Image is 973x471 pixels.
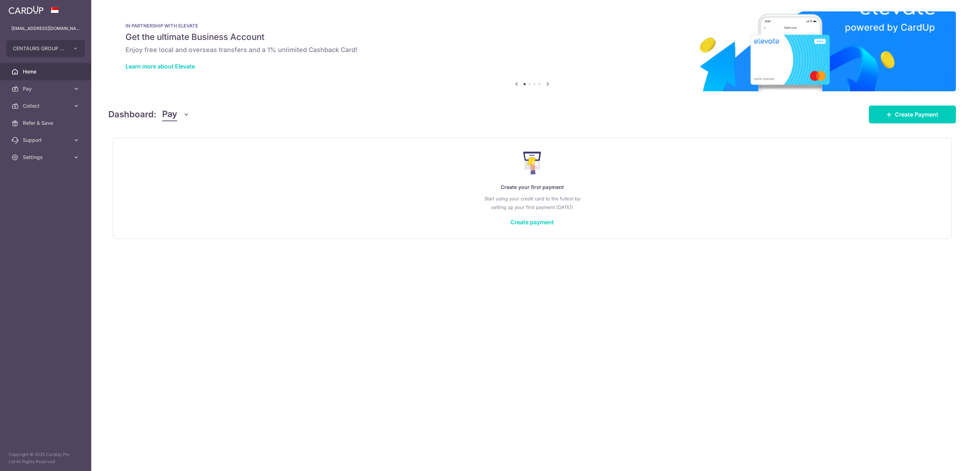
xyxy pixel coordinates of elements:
span: CENTAURS GROUP PRIVATE LIMITED [13,45,66,52]
a: Create payment [510,219,554,226]
button: CENTAURS GROUP PRIVATE LIMITED [6,40,85,57]
p: Create your first payment [127,183,937,191]
span: Pay [162,108,177,121]
span: Pay [23,85,70,92]
a: Create Payment [869,106,956,123]
span: Collect [23,102,70,109]
span: Home [23,68,70,75]
a: Learn more about Elevate [125,63,195,70]
img: Renovation banner [108,11,956,91]
p: Start using your credit card to the fullest by setting up your first payment [DATE]! [127,194,937,211]
h6: Enjoy free local and overseas transfers and a 1% unlimited Cashback Card! [125,46,939,54]
span: Support [23,137,70,144]
h4: Dashboard: [108,108,156,121]
h5: Get the ultimate Business Account [125,31,939,43]
p: [EMAIL_ADDRESS][DOMAIN_NAME] [11,25,80,32]
img: Make Payment [523,152,541,174]
span: Refer & Save [23,119,70,127]
img: CardUp [9,6,43,14]
p: IN PARTNERSHIP WITH ELEVATE [125,23,939,29]
span: Settings [23,154,70,161]
button: Pay [162,108,190,121]
span: Create Payment [895,110,938,119]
